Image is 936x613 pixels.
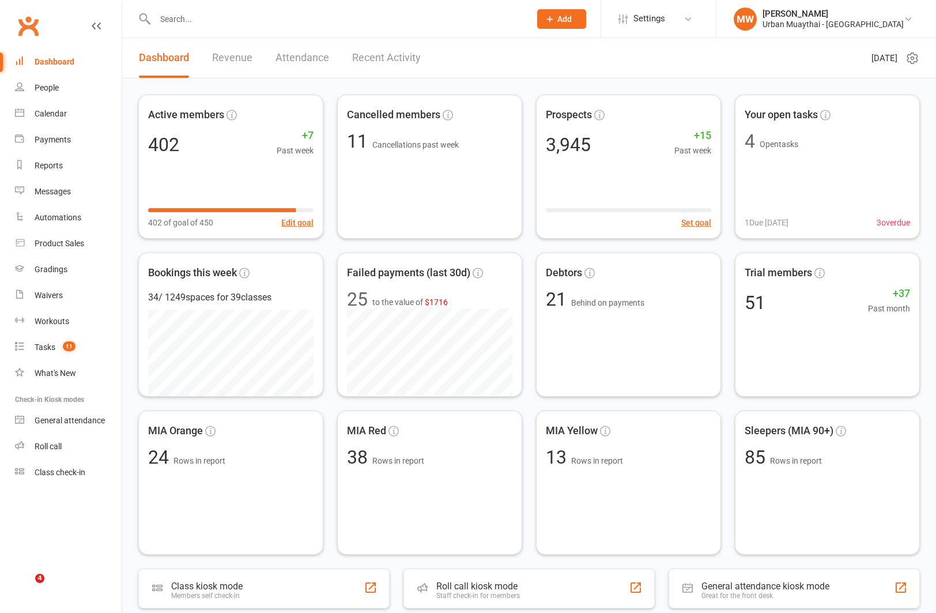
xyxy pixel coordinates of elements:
div: Dashboard [35,57,74,66]
div: What's New [35,368,76,378]
div: General attendance kiosk mode [701,581,829,592]
div: Staff check-in for members [436,592,520,600]
div: Automations [35,213,81,222]
div: Class kiosk mode [171,581,243,592]
span: MIA Yellow [546,423,598,439]
div: Payments [35,135,71,144]
span: +37 [868,285,910,302]
span: 402 of goal of 450 [148,216,213,229]
a: Calendar [15,101,122,127]
span: 24 [148,446,173,468]
span: Past month [868,302,910,315]
span: 3 overdue [877,216,910,229]
span: Cancellations past week [372,140,459,149]
div: 4 [745,132,755,151]
span: Your open tasks [745,107,818,123]
button: Edit goal [281,216,314,229]
a: Dashboard [139,38,189,78]
a: Workouts [15,309,122,334]
span: Sleepers (MIA 90+) [745,423,833,439]
span: Trial members [745,265,812,281]
input: Search... [152,11,522,27]
a: Reports [15,153,122,179]
div: Workouts [35,317,69,326]
span: Prospects [546,107,592,123]
a: Product Sales [15,231,122,257]
span: $1716 [425,298,448,307]
div: Members self check-in [171,592,243,600]
span: MIA Orange [148,423,203,439]
div: Gradings [35,265,67,274]
a: Revenue [212,38,252,78]
div: 25 [347,290,368,309]
a: Clubworx [14,12,43,40]
a: Waivers [15,283,122,309]
span: 4 [35,574,44,583]
span: Active members [148,107,224,123]
span: 13 [546,446,571,468]
div: MW [734,7,757,31]
button: Add [537,9,586,29]
span: +7 [277,127,314,144]
span: 38 [347,446,372,468]
div: 51 [745,294,765,312]
div: Calendar [35,109,67,118]
div: Messages [35,187,71,196]
a: Roll call [15,434,122,460]
a: Tasks 11 [15,334,122,360]
a: Automations [15,205,122,231]
span: Rows in report [372,456,424,465]
div: Waivers [35,291,63,300]
span: Open tasks [760,140,798,149]
div: Roll call kiosk mode [436,581,520,592]
a: People [15,75,122,101]
div: Great for the front desk [701,592,829,600]
a: Dashboard [15,49,122,75]
span: 85 [745,446,770,468]
div: 34 / 1249 spaces for 39 classes [148,290,314,305]
span: [DATE] [871,51,897,65]
a: Attendance [275,38,329,78]
span: Rows in report [571,456,623,465]
div: 3,945 [546,136,591,154]
div: Tasks [35,343,55,352]
span: 21 [546,288,571,310]
div: People [35,83,59,92]
div: Reports [35,161,63,170]
span: +15 [674,127,711,144]
a: Messages [15,179,122,205]
span: 11 [347,130,372,152]
iframe: Intercom live chat [12,574,39,601]
div: 402 [148,136,179,154]
span: Cancelled members [347,107,440,123]
span: Add [557,14,572,24]
a: Recent Activity [352,38,421,78]
span: 1 Due [DATE] [745,216,788,229]
span: Debtors [546,265,582,281]
div: [PERSON_NAME] [763,9,904,19]
div: General attendance [35,416,105,425]
a: General attendance kiosk mode [15,408,122,434]
span: Rows in report [770,456,822,465]
span: Past week [674,144,711,157]
div: Class check-in [35,468,85,477]
span: Failed payments (last 30d) [347,265,470,281]
span: 11 [63,341,76,351]
span: to the value of [372,296,448,309]
span: Behind on payments [571,298,644,307]
button: Set goal [681,216,711,229]
span: Rows in report [173,456,225,465]
span: Past week [277,144,314,157]
span: Bookings this week [148,265,237,281]
a: Payments [15,127,122,153]
div: Roll call [35,442,62,451]
div: Product Sales [35,239,84,248]
a: Class kiosk mode [15,460,122,486]
span: MIA Red [347,423,386,439]
a: What's New [15,360,122,386]
span: Settings [633,6,665,32]
div: Urban Muaythai - [GEOGRAPHIC_DATA] [763,19,904,29]
a: Gradings [15,257,122,283]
